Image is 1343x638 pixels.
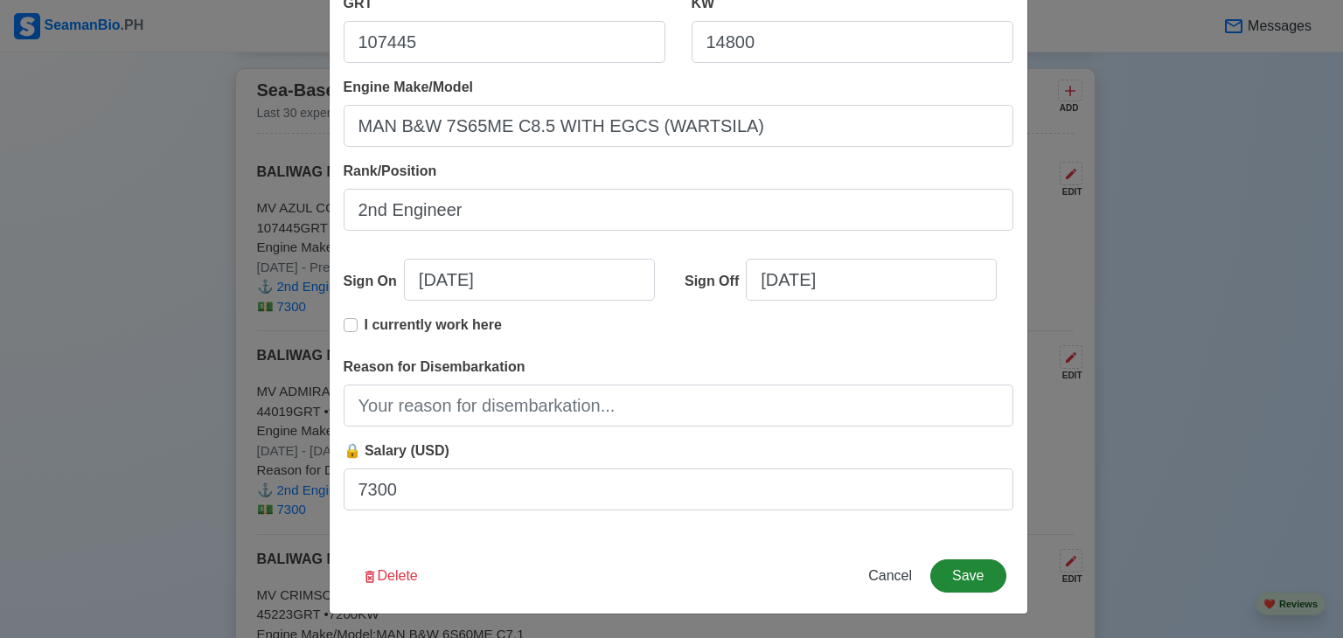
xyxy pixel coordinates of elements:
button: Save [930,559,1006,593]
input: ex. 2500 [344,468,1013,510]
span: Engine Make/Model [344,80,473,94]
input: Your reason for disembarkation... [344,385,1013,426]
div: Sign Off [685,271,746,292]
input: 8000 [692,21,1013,63]
span: Cancel [868,568,912,583]
button: Delete [351,559,429,593]
button: Cancel [857,559,923,593]
div: Sign On [344,271,404,292]
span: 🔒 Salary (USD) [344,443,449,458]
input: Ex. Man B&W MC [344,105,1013,147]
input: Ex: Third Officer or 3/OFF [344,189,1013,231]
p: I currently work here [365,315,502,336]
input: 33922 [344,21,665,63]
span: Reason for Disembarkation [344,359,525,374]
span: Rank/Position [344,163,437,178]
